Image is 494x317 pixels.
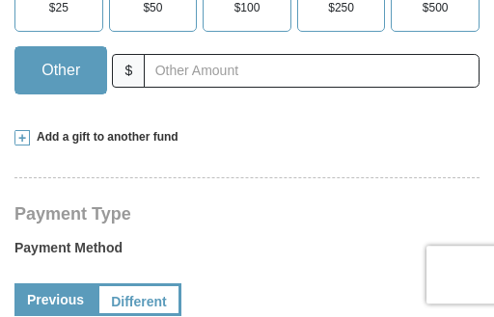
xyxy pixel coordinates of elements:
[144,54,480,88] input: Other Amount
[14,283,96,316] a: Previous
[96,283,181,316] a: Different
[14,206,480,222] h4: Payment Type
[112,54,145,88] span: $
[30,129,178,145] span: Add a gift to another fund
[41,56,80,85] span: Other
[14,238,480,267] label: Payment Method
